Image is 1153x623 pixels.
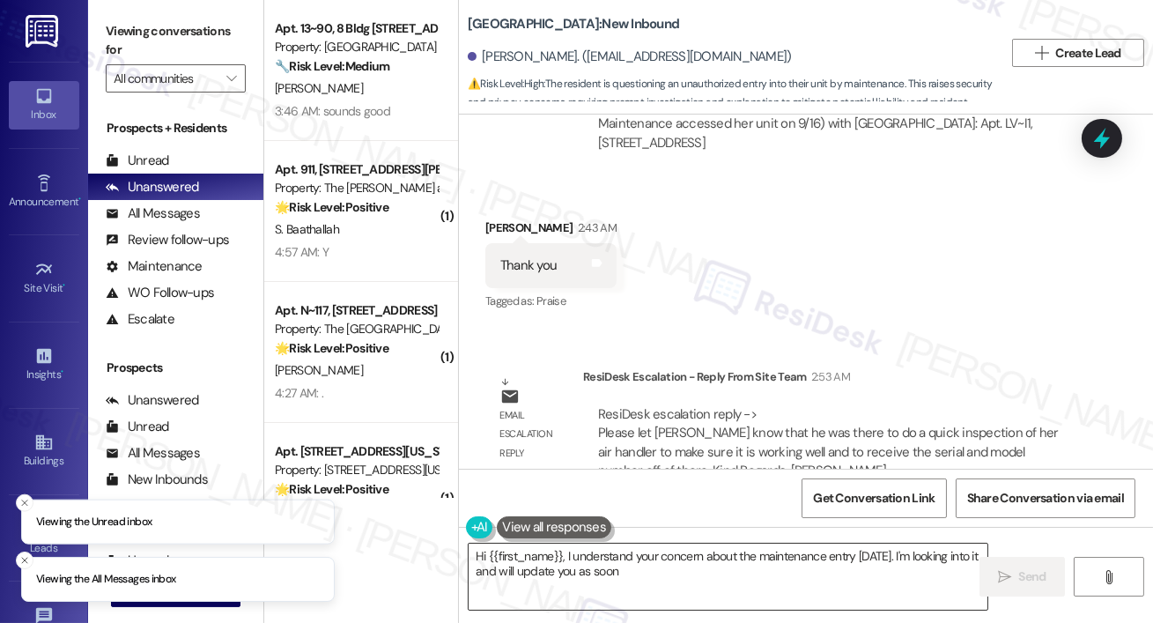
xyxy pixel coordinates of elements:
div: Escalate [106,310,174,329]
strong: 🌟 Risk Level: Positive [275,481,388,497]
div: Email escalation reply [500,406,569,463]
button: Send [979,557,1065,597]
div: Property: [STREET_ADDRESS][US_STATE] [275,461,438,479]
div: Unread [106,152,169,170]
span: • [63,279,66,292]
div: Apt. N~117, [STREET_ADDRESS] [275,301,438,320]
div: Apt. [STREET_ADDRESS][US_STATE] [275,442,438,461]
div: Property: The [GEOGRAPHIC_DATA] [275,320,438,338]
div: 3:46 AM: sounds good [275,103,390,119]
div: Unanswered [106,178,199,197]
button: Create Lead [1012,39,1144,67]
div: Review follow-ups [106,231,229,249]
span: Send [1019,567,1046,586]
textarea: Hi {{first_name}}, I understand your concern about the maintenance entry [DATE]. I'm looking into... [469,544,987,610]
strong: ⚠️ Risk Level: High [468,77,543,91]
div: Unanswered [106,391,199,410]
div: 2:43 AM [573,219,617,237]
div: Apt. 13~90, 8 Bldg [STREET_ADDRESS] [275,19,438,38]
div: ResiDesk escalation reply -> Please let [PERSON_NAME] know that he was there to do a quick inspec... [598,405,1059,479]
div: All Messages [106,204,200,223]
span: : The resident is questioning an unauthorized entry into their unit by maintenance. This raises s... [468,75,1003,131]
div: Maintenance [106,257,203,276]
strong: 🌟 Risk Level: Positive [275,199,388,215]
button: Close toast [16,552,33,569]
a: Buildings [9,427,79,475]
a: Insights • [9,341,79,389]
div: All Messages [106,444,200,463]
span: Create Lead [1056,44,1121,63]
div: Prospects [88,359,263,377]
strong: 🌟 Risk Level: Positive [275,340,388,356]
div: Apt. 911, [STREET_ADDRESS][PERSON_NAME] [275,160,438,179]
b: [GEOGRAPHIC_DATA]: New Inbound [468,15,679,33]
a: Site Visit • [9,255,79,302]
p: Viewing the All Messages inbox [36,572,176,588]
i:  [1102,570,1115,584]
input: All communities [114,64,218,93]
div: WO Follow-ups [106,284,214,302]
i:  [998,570,1011,584]
span: • [78,193,81,205]
div: Tagged as: [485,288,617,314]
span: S. Baathallah [275,221,339,237]
span: Praise [536,293,565,308]
div: Unread [106,418,169,436]
a: Inbox [9,81,79,129]
div: 4:27 AM: . [275,385,323,401]
div: [PERSON_NAME]. ([EMAIL_ADDRESS][DOMAIN_NAME]) [468,48,792,66]
p: Viewing the Unread inbox [36,514,152,530]
div: 4:57 AM: Y [275,244,329,260]
span: Share Conversation via email [967,489,1124,508]
span: [PERSON_NAME] [275,362,363,378]
span: • [61,366,63,378]
div: Subject: [ResiDesk Escalation] (Medium risk) - Action Needed (Resident asking why Maintenance acc... [598,96,1068,152]
strong: 🔧 Risk Level: Medium [275,58,389,74]
i:  [226,71,236,85]
button: Get Conversation Link [802,478,946,518]
span: [PERSON_NAME] [275,80,363,96]
button: Close toast [16,493,33,511]
div: ResiDesk Escalation - Reply From Site Team [583,367,1083,392]
div: Property: [GEOGRAPHIC_DATA] [275,38,438,56]
i:  [1035,46,1048,60]
div: Thank you [500,256,557,275]
div: Property: The [PERSON_NAME] at [GEOGRAPHIC_DATA] [275,179,438,197]
span: Get Conversation Link [813,489,935,508]
div: Prospects + Residents [88,119,263,137]
div: 2:53 AM [807,367,850,386]
a: Leads [9,515,79,562]
button: Share Conversation via email [956,478,1135,518]
div: [PERSON_NAME] [485,219,617,243]
img: ResiDesk Logo [26,15,62,48]
div: New Inbounds [106,471,208,489]
label: Viewing conversations for [106,18,246,64]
